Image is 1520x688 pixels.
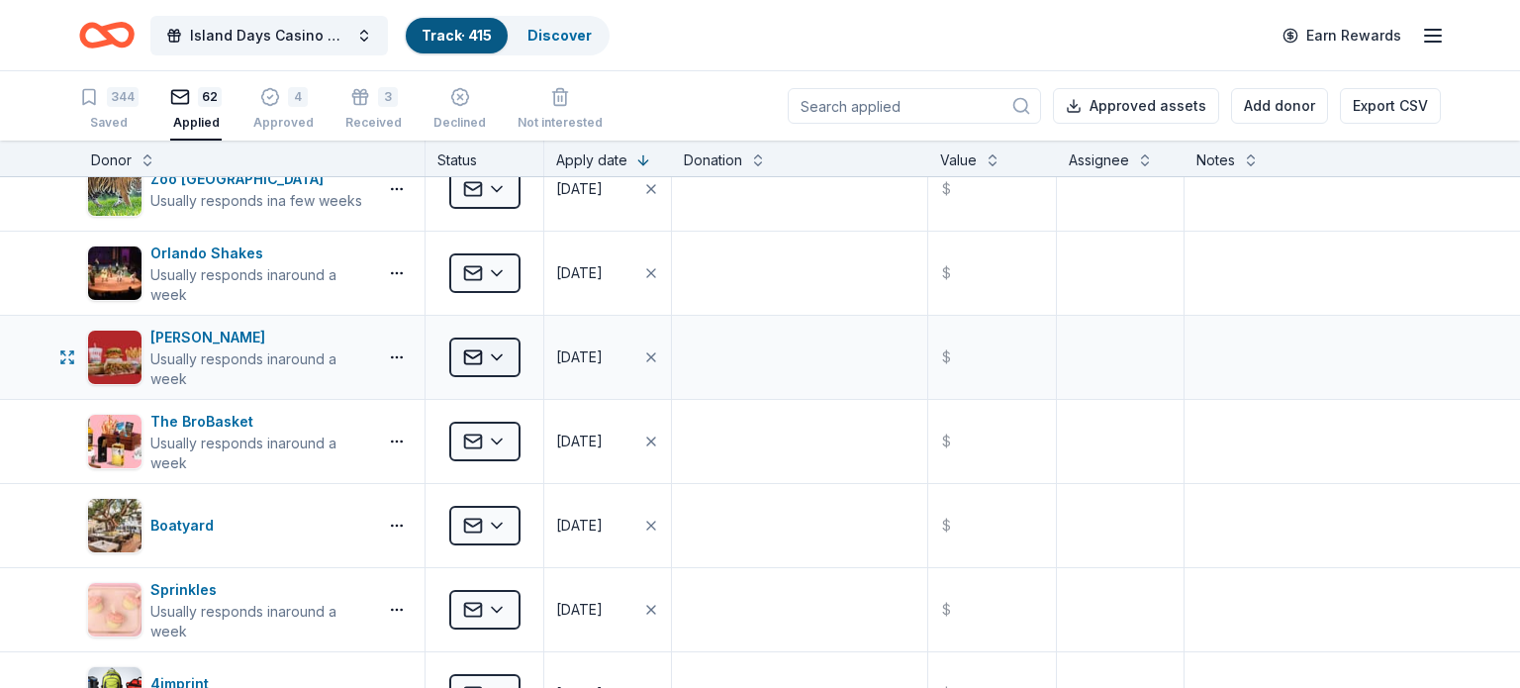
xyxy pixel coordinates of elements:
div: [DATE] [556,514,603,538]
div: [PERSON_NAME] [150,326,369,349]
div: [DATE] [556,345,603,369]
div: [DATE] [556,430,603,453]
button: Track· 415Discover [404,16,610,55]
div: Zoo [GEOGRAPHIC_DATA] [150,167,362,191]
button: Approved assets [1053,88,1219,124]
button: [DATE] [544,316,671,399]
button: [DATE] [544,484,671,567]
div: Apply date [556,148,627,172]
img: Image for The BroBasket [88,415,142,468]
div: 3 [378,87,398,107]
div: The BroBasket [150,410,369,434]
button: Declined [433,79,486,141]
div: Usually responds in around a week [150,434,369,473]
button: Add donor [1231,88,1328,124]
div: Donation [684,148,742,172]
button: [DATE] [544,232,671,315]
div: Usually responds in around a week [150,349,369,389]
button: Image for BoatyardBoatyard [87,498,369,553]
div: Donor [91,148,132,172]
div: Status [426,141,544,176]
button: Export CSV [1340,88,1441,124]
div: Approved [253,115,314,131]
div: Assignee [1069,148,1129,172]
button: Image for Portillo's[PERSON_NAME]Usually responds inaround a week [87,326,369,389]
div: [DATE] [556,261,603,285]
div: 4 [288,87,308,107]
div: Not interested [518,115,603,131]
button: [DATE] [544,568,671,651]
div: Notes [1196,148,1235,172]
span: Island Days Casino Night [190,24,348,48]
div: Sprinkles [150,578,369,602]
input: Search applied [788,88,1041,124]
div: [DATE] [556,598,603,622]
div: Boatyard [150,514,222,538]
div: Received [345,115,402,131]
div: Declined [433,115,486,131]
button: Island Days Casino Night [150,16,388,55]
img: Image for Boatyard [88,499,142,552]
button: [DATE] [544,400,671,483]
button: Image for Orlando ShakesOrlando ShakesUsually responds inaround a week [87,242,369,305]
button: 3Received [345,79,402,141]
img: Image for Zoo Miami [88,162,142,216]
div: Usually responds in around a week [150,265,369,305]
img: Image for Orlando Shakes [88,246,142,300]
div: 344 [107,87,139,107]
button: Image for The BroBasketThe BroBasketUsually responds inaround a week [87,410,369,473]
img: Image for Portillo's [88,331,142,384]
div: Applied [170,115,222,131]
a: Discover [527,27,592,44]
div: Value [940,148,977,172]
div: 62 [198,87,222,107]
div: Saved [79,115,139,131]
button: Image for Zoo MiamiZoo [GEOGRAPHIC_DATA]Usually responds ina few weeks [87,161,369,217]
button: 4Approved [253,79,314,141]
img: Image for Sprinkles [88,583,142,637]
a: Earn Rewards [1271,18,1413,53]
div: Orlando Shakes [150,242,369,265]
button: 62Applied [170,79,222,141]
a: Home [79,12,135,58]
button: [DATE] [544,147,671,231]
button: Not interested [518,79,603,141]
div: Usually responds in around a week [150,602,369,641]
a: Track· 415 [422,27,492,44]
button: 344Saved [79,79,139,141]
div: Usually responds in a few weeks [150,191,362,211]
div: [DATE] [556,177,603,201]
button: Image for SprinklesSprinklesUsually responds inaround a week [87,578,369,641]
